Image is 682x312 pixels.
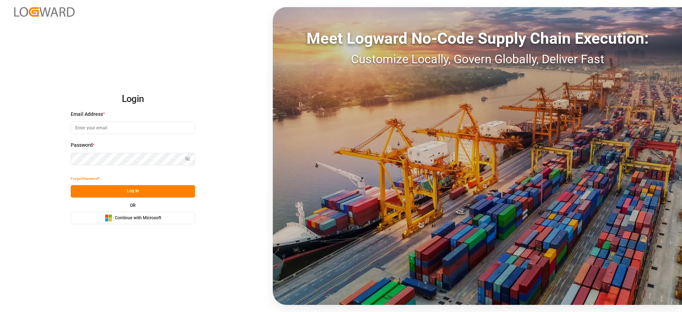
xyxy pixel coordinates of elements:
[273,27,682,50] div: Meet Logward No-Code Supply Chain Execution:
[71,141,93,149] span: Password
[71,111,103,118] span: Email Address
[71,88,195,111] h2: Login
[71,185,195,198] button: Log In
[71,173,100,185] button: Forgot Password?
[14,7,75,17] img: Logward_new_orange.png
[273,50,682,68] div: Customize Locally, Govern Globally, Deliver Fast
[71,122,195,134] input: Enter your email
[130,203,136,208] small: OR
[115,215,161,221] span: Continue with Microsoft
[71,212,195,224] button: Continue with Microsoft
